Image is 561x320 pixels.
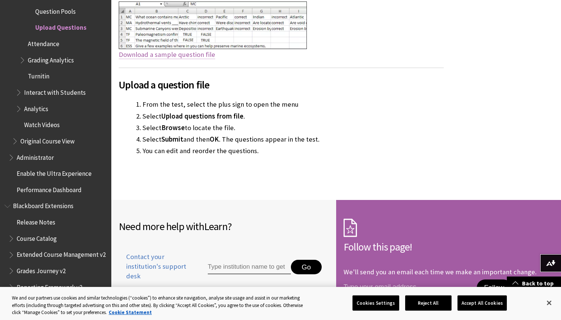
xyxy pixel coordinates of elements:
span: Analytics [24,103,48,113]
div: We and our partners use cookies and similar technologies (“cookies”) to enhance site navigation, ... [12,294,309,316]
img: Subscription Icon [344,219,357,237]
span: Upload Questions [35,22,86,32]
span: Blackboard Extensions [13,200,73,210]
h2: Follow this page! [344,239,554,255]
button: Reject All [405,295,452,311]
span: Submit [161,135,183,143]
span: Original Course View [20,135,75,145]
span: Administrator [17,151,54,161]
a: Contact your institution's support desk [119,252,191,290]
span: Upload questions from file [161,112,243,120]
button: Cookies Settings [352,295,399,311]
span: OK [210,135,219,143]
span: Learn [204,220,227,233]
span: Enable the Ultra Experience [17,167,92,177]
span: Turnitin [28,70,49,80]
button: Accept All Cookies [457,295,507,311]
span: Reporting Framework v2 [17,281,82,291]
li: Select . [142,111,444,122]
button: Follow [477,279,512,296]
li: From the test, select the plus sign to open the menu [142,99,444,110]
span: Grades Journey v2 [17,265,66,275]
span: Performance Dashboard [17,184,82,194]
button: Go [291,260,322,275]
span: Browse [161,123,185,132]
input: email address [344,279,477,295]
span: Upload a question file [119,77,444,93]
span: Watch Videos [24,119,60,129]
a: Back to top [507,277,561,290]
span: Contact your institution's support desk [119,252,191,281]
span: Attendance [28,38,59,48]
span: Interact with Students [24,86,86,96]
li: You can edit and reorder the questions. [142,146,444,156]
p: We'll send you an email each time we make an important change. [344,268,537,276]
li: Select and then . The questions appear in the test. [142,134,444,145]
span: Course Catalog [17,232,57,242]
span: Grading Analytics [28,54,74,64]
span: Extended Course Management v2 [17,249,106,259]
a: More information about your privacy, opens in a new tab [109,309,152,316]
li: Select to locate the file. [142,123,444,133]
h2: Need more help with ? [119,219,329,234]
input: Type institution name to get support [208,260,291,275]
span: Question Pools [35,5,76,15]
a: Download a sample question file [119,50,215,59]
img: Image illustrating associated text [119,1,307,49]
button: Close [541,295,557,311]
span: Release Notes [17,216,55,226]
